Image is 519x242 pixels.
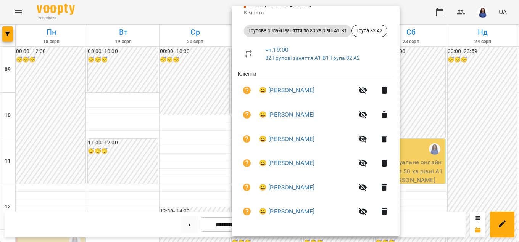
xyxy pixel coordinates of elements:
[259,135,314,144] a: 😀 [PERSON_NAME]
[352,27,387,34] span: Група 82 А2
[238,178,256,197] button: Візит ще не сплачено. Додати оплату?
[238,81,256,99] button: Візит ще не сплачено. Додати оплату?
[259,159,314,168] a: 😀 [PERSON_NAME]
[259,207,314,216] a: 😀 [PERSON_NAME]
[238,202,256,221] button: Візит ще не сплачено. Додати оплату?
[259,86,314,95] a: 😀 [PERSON_NAME]
[238,70,393,226] ul: Клієнти
[351,25,387,37] div: Група 82 А2
[265,46,289,53] a: чт , 19:00
[265,55,360,61] a: 82 Групові заняття A1-B1 Група 82 A2
[259,183,314,192] a: 😀 [PERSON_NAME]
[238,106,256,124] button: Візит ще не сплачено. Додати оплату?
[244,9,387,17] p: Кімната
[244,27,351,34] span: Групове онлайн заняття по 80 хв рівні А1-В1
[238,154,256,172] button: Візит ще не сплачено. Додати оплату?
[259,110,314,119] a: 😀 [PERSON_NAME]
